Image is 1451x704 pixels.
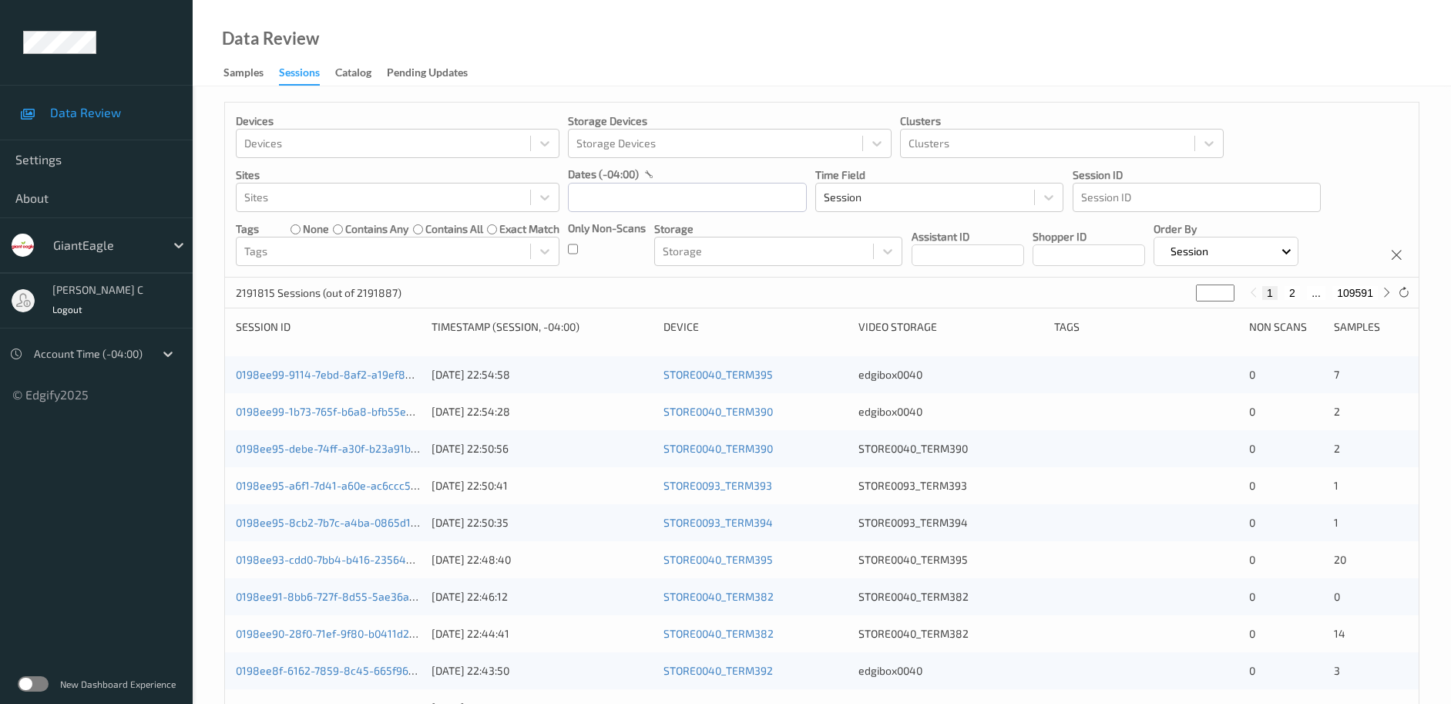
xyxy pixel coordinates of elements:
[432,663,653,679] div: [DATE] 22:43:50
[432,626,653,642] div: [DATE] 22:44:41
[432,515,653,531] div: [DATE] 22:50:35
[499,221,559,237] label: exact match
[1334,664,1340,677] span: 3
[279,62,335,86] a: Sessions
[858,589,1043,605] div: STORE0040_TERM382
[1334,627,1345,640] span: 14
[1249,664,1255,677] span: 0
[858,441,1043,456] div: STORE0040_TERM390
[1249,442,1255,455] span: 0
[279,65,320,86] div: Sessions
[432,589,653,605] div: [DATE] 22:46:12
[432,404,653,419] div: [DATE] 22:54:28
[335,65,371,84] div: Catalog
[432,319,653,335] div: Timestamp (Session, -04:00)
[236,664,440,677] a: 0198ee8f-6162-7859-8c45-665f96fac17d
[432,367,653,382] div: [DATE] 22:54:58
[236,405,442,418] a: 0198ee99-1b73-765f-b6a8-bfb55e75d87a
[1073,167,1321,183] p: Session ID
[236,285,401,301] p: 2191815 Sessions (out of 2191887)
[223,62,279,84] a: Samples
[236,590,446,603] a: 0198ee91-8bb6-727f-8d55-5ae36ad590b6
[236,627,441,640] a: 0198ee90-28f0-71ef-9f80-b0411d234033
[387,65,468,84] div: Pending Updates
[900,113,1224,129] p: Clusters
[387,62,483,84] a: Pending Updates
[1054,319,1239,335] div: Tags
[858,319,1043,335] div: Video Storage
[663,627,774,640] a: STORE0040_TERM382
[432,478,653,493] div: [DATE] 22:50:41
[858,663,1043,679] div: edgibox0040
[1307,286,1325,300] button: ...
[858,404,1043,419] div: edgibox0040
[236,113,559,129] p: Devices
[425,221,483,237] label: contains all
[236,479,438,492] a: 0198ee95-a6f1-7d41-a60e-ac6ccc5bf8f2
[1334,368,1339,381] span: 7
[568,221,646,236] p: Only Non-Scans
[1262,286,1278,300] button: 1
[654,221,902,237] p: Storage
[345,221,408,237] label: contains any
[432,441,653,456] div: [DATE] 22:50:56
[1249,590,1255,603] span: 0
[568,113,892,129] p: Storage Devices
[335,62,387,84] a: Catalog
[568,167,639,182] p: dates (-04:00)
[858,367,1043,382] div: edgibox0040
[912,229,1024,244] p: Assistant ID
[236,167,559,183] p: Sites
[663,516,773,529] a: STORE0093_TERM394
[1332,286,1378,300] button: 109591
[236,368,442,381] a: 0198ee99-9114-7ebd-8af2-a19ef8a330ae
[815,167,1063,183] p: Time Field
[1334,319,1408,335] div: Samples
[663,553,773,566] a: STORE0040_TERM395
[236,442,440,455] a: 0198ee95-debe-74ff-a30f-b23a91bb601e
[1249,405,1255,418] span: 0
[236,319,421,335] div: Session ID
[1334,405,1340,418] span: 2
[1249,516,1255,529] span: 0
[1334,516,1338,529] span: 1
[858,626,1043,642] div: STORE0040_TERM382
[663,319,848,335] div: Device
[1334,553,1346,566] span: 20
[303,221,329,237] label: none
[236,221,259,237] p: Tags
[1165,244,1214,259] p: Session
[1033,229,1145,244] p: Shopper ID
[1249,627,1255,640] span: 0
[663,479,772,492] a: STORE0093_TERM393
[663,590,774,603] a: STORE0040_TERM382
[858,515,1043,531] div: STORE0093_TERM394
[663,442,773,455] a: STORE0040_TERM390
[1249,553,1255,566] span: 0
[1334,442,1340,455] span: 2
[1334,590,1340,603] span: 0
[663,405,773,418] a: STORE0040_TERM390
[858,478,1043,493] div: STORE0093_TERM393
[236,553,448,566] a: 0198ee93-cdd0-7bb4-b416-2356476273da
[1285,286,1300,300] button: 2
[1334,479,1338,492] span: 1
[858,552,1043,568] div: STORE0040_TERM395
[1154,221,1298,237] p: Order By
[1249,319,1323,335] div: Non Scans
[223,65,264,84] div: Samples
[1249,479,1255,492] span: 0
[236,516,448,529] a: 0198ee95-8cb2-7b7c-a4ba-0865d12d5423
[1249,368,1255,381] span: 0
[663,664,773,677] a: STORE0040_TERM392
[663,368,773,381] a: STORE0040_TERM395
[222,31,319,46] div: Data Review
[432,552,653,568] div: [DATE] 22:48:40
